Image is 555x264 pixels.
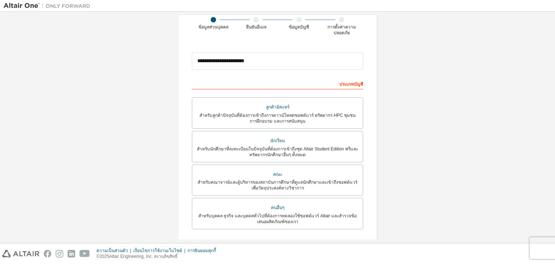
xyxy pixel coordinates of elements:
[100,254,109,259] font: 2025
[246,25,266,30] font: ยืนยันอีเมล
[266,105,289,110] font: ลูกค้าอัลแทร์
[273,172,282,177] font: คณะ
[199,113,356,124] font: สำหรับลูกค้าปัจจุบันที่ต้องการเข้าถึงการดาวน์โหลดซอฟต์แวร์ ทรัพยากร HPC ชุมชน การฝึกอบรม และการสน...
[271,205,284,210] font: คนอื่นๆ
[44,250,51,257] img: facebook.svg
[289,25,309,30] font: ข้อมูลบัญชี
[188,248,216,253] font: การยินยอมคุกกี้
[133,248,182,253] font: เงื่อนไขการใช้งานเว็บไซต์
[96,248,128,253] font: ความเป็นส่วนตัว
[270,138,285,143] font: นักเรียน
[198,180,357,191] font: สำหรับคณาจารย์และผู้บริหารของสถาบันการศึกษาที่ดูแลนักศึกษาและเข้าถึงซอฟต์แวร์เพื่อวัตถุประสงค์ทาง...
[56,250,63,257] img: instagram.svg
[4,2,94,9] img: อัลแทร์วัน
[198,213,357,224] font: สำหรับบุคคล ธุรกิจ และบุคคลทั่วไปที่ต้องการทดลองใช้ซอฟต์แวร์ Altair และสำรวจข้อเสนอผลิตภัณฑ์ของเรา
[327,25,356,35] font: การตั้งค่าความปลอดภัย
[339,82,363,87] font: ประเภทบัญชี
[197,146,358,157] font: สำหรับนักศึกษาที่ลงทะเบียนในปัจจุบันที่ต้องการเข้าถึงชุด Altair Student Edition ฟรีและทรัพยากรนัก...
[109,254,177,259] font: Altair Engineering, Inc. สงวนลิขสิทธิ์
[96,254,100,259] font: ©
[68,250,75,257] img: linkedin.svg
[79,250,90,257] img: youtube.svg
[2,250,39,257] img: altair_logo.svg
[198,25,228,30] font: ข้อมูลส่วนบุคคล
